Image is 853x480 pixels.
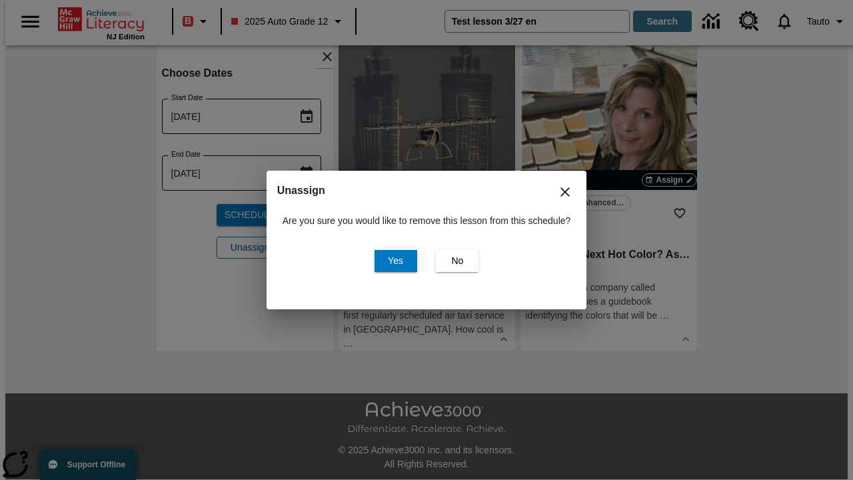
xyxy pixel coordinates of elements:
[388,254,403,268] span: Yes
[277,181,576,200] h2: Unassign
[375,250,417,272] button: Yes
[549,176,581,208] button: Close
[436,250,478,272] button: No
[451,254,463,268] span: No
[283,214,571,228] p: Are you sure you would like to remove this lesson from this schedule?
